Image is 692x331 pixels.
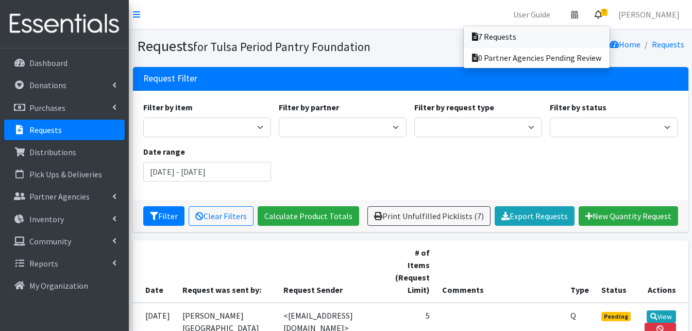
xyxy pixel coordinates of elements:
a: My Organization [4,275,125,296]
label: Date range [143,145,185,158]
button: Filter [143,206,184,226]
a: User Guide [505,4,559,25]
a: Calculate Product Totals [258,206,359,226]
a: Requests [4,120,125,140]
a: Print Unfulfilled Picklists (7) [367,206,491,226]
p: Partner Agencies [29,191,90,202]
th: Type [564,240,595,303]
h1: Requests [137,37,407,55]
a: Partner Agencies [4,186,125,207]
a: Pick Ups & Deliveries [4,164,125,185]
a: Community [4,231,125,252]
a: 7 [586,4,610,25]
p: Donations [29,80,66,90]
a: Inventory [4,209,125,229]
span: Pending [601,312,631,321]
label: Filter by status [550,101,606,113]
label: Filter by request type [414,101,494,113]
th: Date [133,240,176,303]
a: Distributions [4,142,125,162]
a: View [647,310,676,323]
abbr: Quantity [570,310,576,321]
h3: Request Filter [143,73,197,84]
p: Dashboard [29,58,67,68]
th: Request Sender [277,240,386,303]
p: Reports [29,258,58,269]
p: Requests [29,125,62,135]
label: Filter by partner [279,101,339,113]
a: Requests [652,39,684,49]
a: Donations [4,75,125,95]
a: Export Requests [495,206,575,226]
a: Dashboard [4,53,125,73]
th: Request was sent by: [176,240,277,303]
th: Actions [638,240,688,303]
th: Comments [436,240,564,303]
input: January 1, 2011 - December 31, 2011 [143,162,271,181]
a: Home [610,39,640,49]
a: Clear Filters [189,206,254,226]
p: Inventory [29,214,64,224]
p: Pick Ups & Deliveries [29,169,102,179]
label: Filter by item [143,101,193,113]
img: HumanEssentials [4,7,125,41]
a: Purchases [4,97,125,118]
a: Reports [4,253,125,274]
p: My Organization [29,280,88,291]
a: 0 Partner Agencies Pending Review [464,47,610,68]
th: # of Items (Request Limit) [386,240,436,303]
th: Status [595,240,638,303]
a: 7 Requests [464,26,610,47]
p: Purchases [29,103,65,113]
p: Community [29,236,71,246]
p: Distributions [29,147,76,157]
a: New Quantity Request [579,206,678,226]
small: for Tulsa Period Pantry Foundation [193,39,370,54]
a: [PERSON_NAME] [610,4,688,25]
span: 7 [601,9,607,16]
